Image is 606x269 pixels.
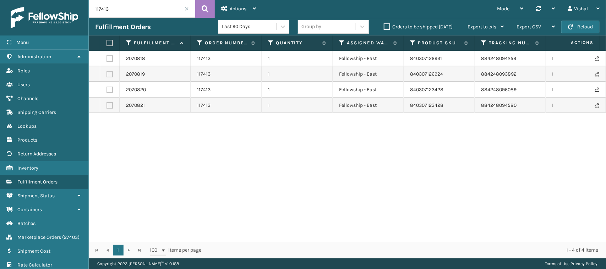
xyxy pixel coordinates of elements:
label: Quantity [276,40,319,46]
span: Marketplace Orders [17,234,61,240]
img: logo [11,7,78,28]
label: Tracking Number [489,40,532,46]
span: Actions [230,6,246,12]
td: Fellowship - East [333,82,404,98]
a: Terms of Use [545,261,569,266]
div: Last 90 Days [222,23,277,31]
i: Never Shipped [595,103,599,108]
div: 1 - 4 of 4 items [212,247,598,254]
a: 840307126924 [410,71,443,77]
td: Fellowship - East [333,66,404,82]
span: Return Addresses [17,151,56,157]
span: Administration [17,54,51,60]
a: 840307123428 [410,102,443,108]
span: Mode [497,6,509,12]
a: 2070819 [126,71,145,78]
i: Never Shipped [595,72,599,77]
a: 117413 [197,55,211,62]
span: Menu [16,39,29,45]
label: Assigned Warehouse [347,40,390,46]
td: 1 [262,51,333,66]
a: 117413 [197,86,211,93]
span: Inventory [17,165,38,171]
span: Rate Calculator [17,262,52,268]
span: Export CSV [517,24,541,30]
div: Group by [301,23,321,31]
span: Export to .xls [468,24,496,30]
label: Product SKU [418,40,461,46]
span: Shipping Carriers [17,109,56,115]
td: Fellowship - East [333,98,404,113]
span: Lookups [17,123,37,129]
span: Batches [17,220,36,226]
a: 884248093892 [481,71,517,77]
td: 1 [262,66,333,82]
a: 117413 [197,71,211,78]
label: Order Number [205,40,248,46]
label: Fulfillment Order Id [134,40,177,46]
h3: Fulfillment Orders [95,23,151,31]
span: Shipment Status [17,193,55,199]
a: 2070818 [126,55,145,62]
i: Never Shipped [595,56,599,61]
td: 1 [262,82,333,98]
span: Roles [17,68,30,74]
a: Privacy Policy [570,261,597,266]
a: 2070820 [126,86,146,93]
span: Channels [17,95,38,101]
a: 1 [113,245,124,256]
td: Fellowship - East [333,51,404,66]
a: 840307126931 [410,55,442,61]
a: 884248094259 [481,55,516,61]
a: 2070821 [126,102,145,109]
span: Containers [17,207,42,213]
div: | [545,258,597,269]
a: 840307123428 [410,87,443,93]
label: Orders to be shipped [DATE] [384,24,453,30]
span: 100 [150,247,160,254]
span: Shipment Cost [17,248,50,254]
span: ( 27403 ) [62,234,80,240]
a: 884248096089 [481,87,517,93]
span: Users [17,82,30,88]
span: Actions [548,37,598,49]
a: 117413 [197,102,211,109]
span: items per page [150,245,202,256]
span: Fulfillment Orders [17,179,58,185]
button: Reload [561,21,600,33]
i: Never Shipped [595,87,599,92]
span: Products [17,137,37,143]
a: 884248094580 [481,102,517,108]
p: Copyright 2023 [PERSON_NAME]™ v 1.0.188 [97,258,179,269]
td: 1 [262,98,333,113]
